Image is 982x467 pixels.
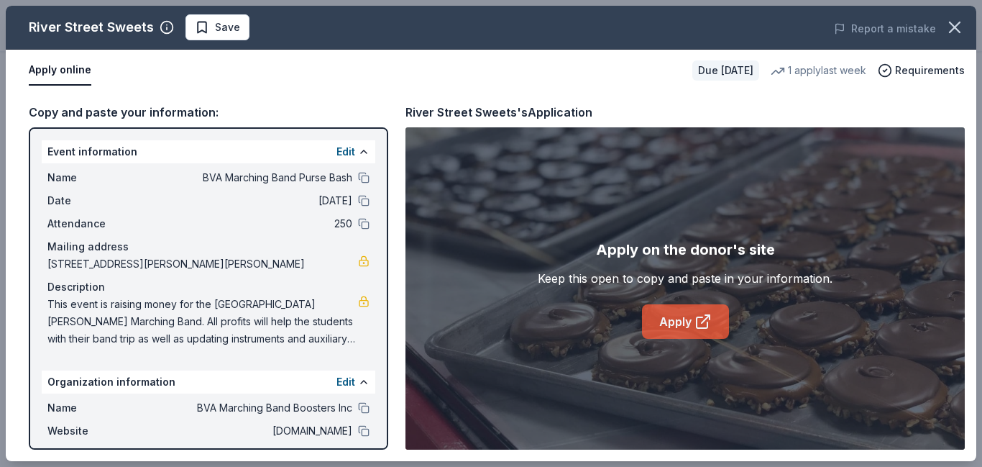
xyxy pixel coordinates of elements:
span: [DOMAIN_NAME] [144,422,352,440]
span: This event is raising money for the [GEOGRAPHIC_DATA][PERSON_NAME] Marching Band. All profits wil... [47,296,358,348]
span: Requirements [895,62,965,79]
span: [DATE] [144,192,352,209]
span: Date [47,192,144,209]
div: Copy and paste your information: [29,103,388,122]
a: Apply [642,304,729,339]
button: Edit [336,373,355,391]
div: Organization information [42,371,375,394]
span: [US_EMPLOYER_IDENTIFICATION_NUMBER] [144,445,352,463]
div: River Street Sweets's Application [405,103,592,122]
button: Save [185,14,249,40]
div: Due [DATE] [692,60,759,81]
span: 250 [144,215,352,232]
span: Website [47,422,144,440]
div: Mailing address [47,238,370,255]
span: BVA Marching Band Boosters Inc [144,399,352,417]
span: Name [47,399,144,417]
span: Name [47,169,144,186]
div: 1 apply last week [771,62,866,79]
div: Event information [42,140,375,163]
span: Save [215,19,240,36]
button: Edit [336,143,355,160]
button: Apply online [29,55,91,86]
span: EIN [47,445,144,463]
span: BVA Marching Band Purse Bash [144,169,352,186]
button: Report a mistake [834,20,936,37]
span: [STREET_ADDRESS][PERSON_NAME][PERSON_NAME] [47,255,358,273]
div: River Street Sweets [29,16,154,39]
div: Description [47,278,370,296]
div: Apply on the donor's site [596,238,775,261]
button: Requirements [878,62,965,79]
div: Keep this open to copy and paste in your information. [538,270,832,287]
span: Attendance [47,215,144,232]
